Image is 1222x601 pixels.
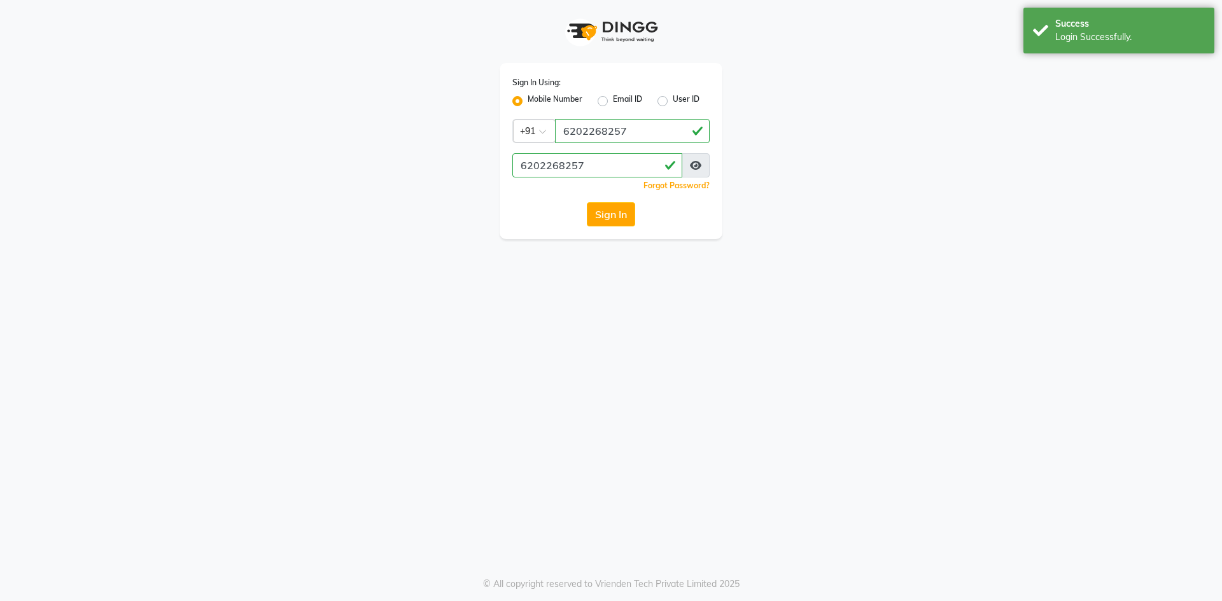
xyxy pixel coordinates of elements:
a: Forgot Password? [643,181,710,190]
img: logo1.svg [560,13,662,50]
input: Username [555,119,710,143]
div: Success [1055,17,1205,31]
label: User ID [673,93,699,109]
button: Sign In [587,202,635,226]
label: Sign In Using: [512,77,561,88]
label: Mobile Number [528,93,582,109]
label: Email ID [613,93,642,109]
input: Username [512,153,682,177]
div: Login Successfully. [1055,31,1205,44]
